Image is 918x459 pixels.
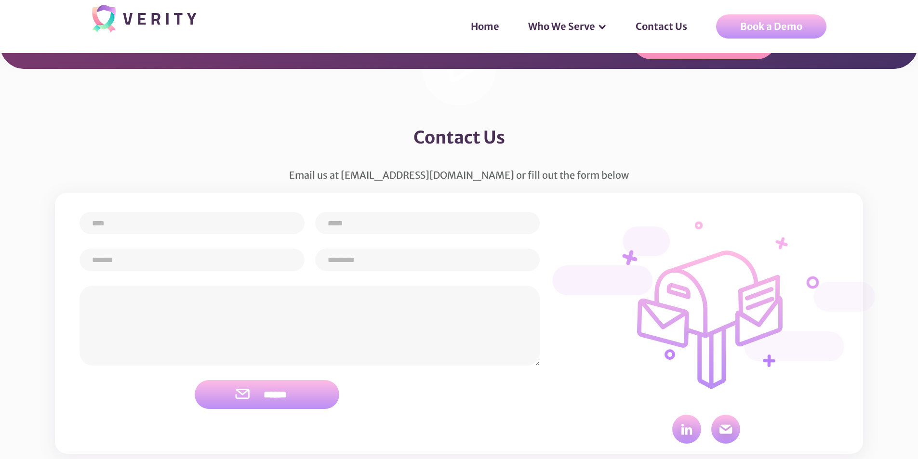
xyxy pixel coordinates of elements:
[528,22,595,31] div: Who We Serve
[716,14,826,39] a: Book a Demo
[616,2,716,51] div: Contact Us
[740,21,802,32] div: Book a Demo
[80,212,540,409] form: Verity Email
[461,12,519,41] a: Home
[626,12,706,41] a: Contact Us
[519,12,616,41] div: Who We Serve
